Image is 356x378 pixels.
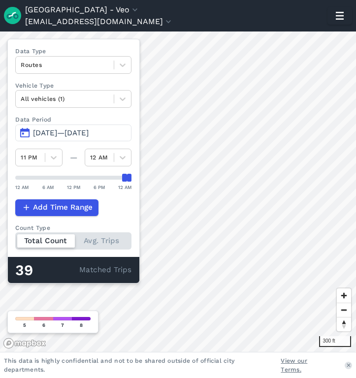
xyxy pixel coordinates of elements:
[15,223,131,232] div: Count Type
[337,303,351,317] button: Zoom out
[337,317,351,331] button: Reset bearing to north
[15,47,131,56] label: Data Type
[25,4,140,16] button: [GEOGRAPHIC_DATA] - Veo
[8,257,139,283] div: Matched Trips
[15,199,98,216] button: Add Time Range
[4,7,25,24] img: Ride Report
[15,81,131,90] label: Vehicle Type
[67,183,80,191] div: 12 PM
[337,288,351,303] button: Zoom in
[281,356,329,375] a: View our Terms.
[15,125,131,141] button: [DATE]—[DATE]
[15,115,131,124] label: Data Period
[63,152,85,163] div: —
[25,16,173,28] button: [EMAIL_ADDRESS][DOMAIN_NAME]
[33,202,93,213] span: Add Time Range
[33,128,89,137] span: [DATE]—[DATE]
[94,183,105,191] div: 6 PM
[118,183,131,191] div: 12 AM
[319,336,351,347] div: 300 ft
[3,338,46,349] a: Mapbox logo
[42,183,54,191] div: 6 AM
[15,264,79,277] div: 39
[15,183,29,191] div: 12 AM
